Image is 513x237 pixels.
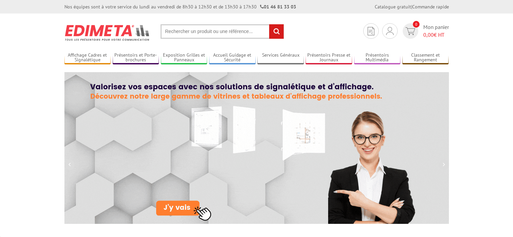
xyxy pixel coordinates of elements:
[64,20,150,45] img: Présentoir, panneau, stand - Edimeta - PLV, affichage, mobilier bureau, entreprise
[209,52,256,63] a: Accueil Guidage et Sécurité
[64,52,111,63] a: Affichage Cadres et Signalétique
[375,3,449,10] div: |
[368,27,374,35] img: devis rapide
[402,52,449,63] a: Classement et Rangement
[161,24,284,39] input: Rechercher un produit ou une référence...
[423,31,449,39] span: € HT
[423,23,449,39] span: Mon panier
[413,21,420,28] span: 0
[375,4,411,10] a: Catalogue gratuit
[423,31,434,38] span: 0,00
[269,24,284,39] input: rechercher
[161,52,207,63] a: Exposition Grilles et Panneaux
[113,52,159,63] a: Présentoirs et Porte-brochures
[260,4,296,10] strong: 01 46 81 33 03
[401,23,449,39] a: devis rapide 0 Mon panier 0,00€ HT
[412,4,449,10] a: Commande rapide
[306,52,352,63] a: Présentoirs Presse et Journaux
[405,27,415,35] img: devis rapide
[354,52,401,63] a: Présentoirs Multimédia
[64,3,296,10] div: Nos équipes sont à votre service du lundi au vendredi de 8h30 à 12h30 et de 13h30 à 17h30
[257,52,304,63] a: Services Généraux
[386,27,394,35] img: devis rapide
